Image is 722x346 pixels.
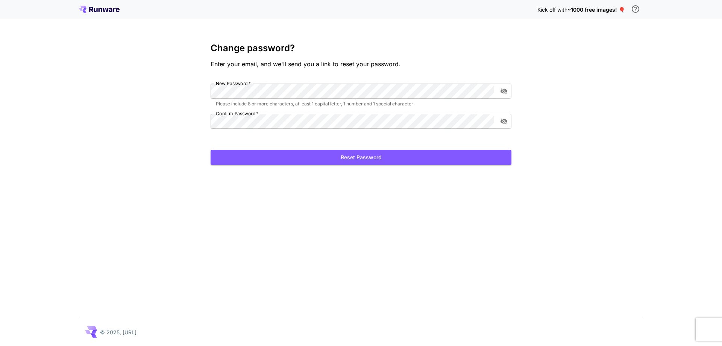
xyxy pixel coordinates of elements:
label: Confirm Password [216,110,258,117]
button: toggle password visibility [497,84,511,98]
h3: Change password? [211,43,511,53]
label: New Password [216,80,251,87]
button: Reset Password [211,150,511,165]
button: toggle password visibility [497,114,511,128]
span: ~1000 free images! 🎈 [567,6,625,13]
span: Kick off with [537,6,567,13]
p: © 2025, [URL] [100,328,137,336]
button: In order to qualify for free credit, you need to sign up with a business email address and click ... [628,2,643,17]
p: Please include 8 or more characters, at least 1 capital letter, 1 number and 1 special character [216,100,506,108]
p: Enter your email, and we'll send you a link to reset your password. [211,59,511,69]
